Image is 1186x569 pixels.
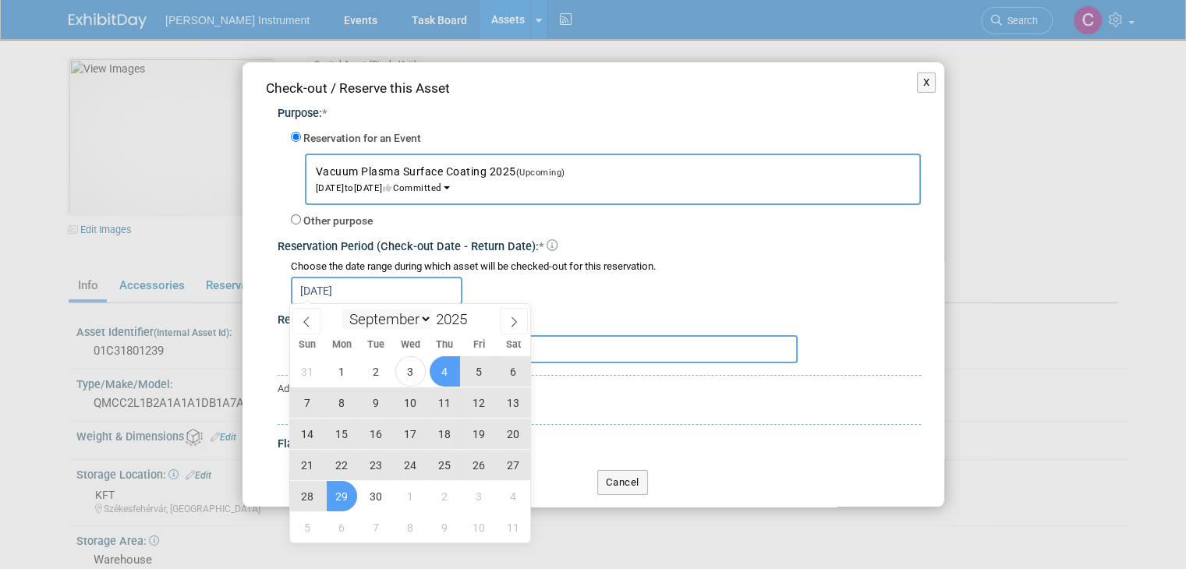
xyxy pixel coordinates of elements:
[278,382,921,397] div: Advanced Options
[316,165,575,193] span: Vacuum Plasma Surface Coating 2025
[289,470,341,495] button: Submit
[316,167,575,193] span: [DATE] [DATE] Committed
[361,419,391,449] span: September 16, 2025
[464,356,494,387] span: September 5, 2025
[498,481,529,511] span: October 4, 2025
[289,401,461,414] a: Specify Shipping Logistics Category
[597,470,648,495] button: Cancel
[266,80,450,96] span: Check-out / Reserve this Asset
[278,437,303,451] span: Flag:
[291,260,921,274] div: Choose the date range during which asset will be checked-out for this reservation.
[327,512,357,542] span: October 6, 2025
[342,309,432,329] select: Month
[430,387,460,418] span: September 11, 2025
[430,419,460,449] span: September 18, 2025
[464,419,494,449] span: September 19, 2025
[327,450,357,480] span: September 22, 2025
[327,387,357,418] span: September 8, 2025
[430,512,460,542] span: October 9, 2025
[496,340,530,350] span: Sat
[464,481,494,511] span: October 3, 2025
[395,512,426,542] span: October 8, 2025
[324,340,359,350] span: Mon
[430,356,460,387] span: September 4, 2025
[498,419,529,449] span: September 20, 2025
[430,450,460,480] span: September 25, 2025
[498,356,529,387] span: September 6, 2025
[393,340,427,350] span: Wed
[345,182,354,193] span: to
[292,481,323,511] span: September 28, 2025
[361,450,391,480] span: September 23, 2025
[464,512,494,542] span: October 10, 2025
[464,450,494,480] span: September 26, 2025
[432,310,479,328] input: Year
[361,481,391,511] span: September 30, 2025
[917,72,936,93] button: X
[327,356,357,387] span: September 1, 2025
[498,450,529,480] span: September 27, 2025
[327,419,357,449] span: September 15, 2025
[361,387,391,418] span: September 9, 2025
[516,168,565,178] span: (Upcoming)
[395,450,426,480] span: September 24, 2025
[303,214,373,229] label: Other purpose
[395,481,426,511] span: October 1, 2025
[395,356,426,387] span: September 3, 2025
[291,277,462,305] input: Check-out Date - Return Date
[292,419,323,449] span: September 14, 2025
[427,340,462,350] span: Thu
[498,512,529,542] span: October 11, 2025
[327,481,357,511] span: September 29, 2025
[498,387,529,418] span: September 13, 2025
[361,512,391,542] span: October 7, 2025
[278,232,921,256] div: Reservation Period (Check-out Date - Return Date):
[305,154,921,205] button: Vacuum Plasma Surface Coating 2025(Upcoming)[DATE]to[DATE]Committed
[278,313,374,327] span: Reservation Notes:
[303,131,421,147] label: Reservation for an Event
[430,481,460,511] span: October 2, 2025
[292,450,323,480] span: September 21, 2025
[278,106,921,122] div: Purpose:
[395,387,426,418] span: September 10, 2025
[395,419,426,449] span: September 17, 2025
[292,356,323,387] span: August 31, 2025
[464,387,494,418] span: September 12, 2025
[290,340,324,350] span: Sun
[292,387,323,418] span: September 7, 2025
[462,340,496,350] span: Fri
[361,356,391,387] span: September 2, 2025
[359,340,393,350] span: Tue
[292,512,323,542] span: October 5, 2025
